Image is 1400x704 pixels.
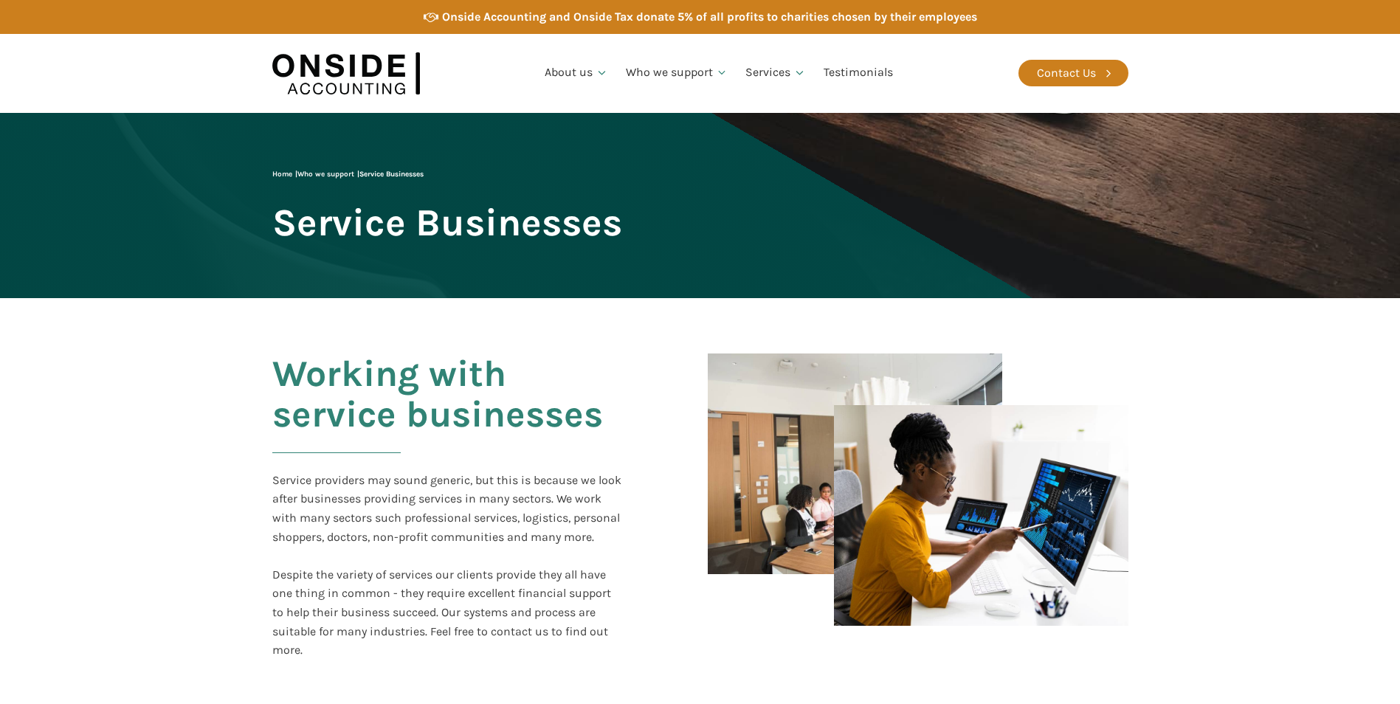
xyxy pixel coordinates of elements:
div: Service providers may sound generic, but this is because we look after businesses providing servi... [272,471,621,546]
h2: Working with service businesses [272,353,621,471]
a: Services [737,48,815,98]
span: | | [272,170,424,179]
a: Contact Us [1018,60,1128,86]
a: Who we support [297,170,354,179]
a: Testimonials [815,48,902,98]
span: Service Businesses [359,170,424,179]
a: About us [536,48,617,98]
div: Contact Us [1037,63,1096,83]
img: Onside Accounting [272,45,420,102]
div: Onside Accounting and Onside Tax donate 5% of all profits to charities chosen by their employees [442,7,977,27]
a: Home [272,170,292,179]
span: Service Businesses [272,202,622,243]
div: Despite the variety of services our clients provide they all have one thing in common - they requ... [272,565,621,660]
a: Who we support [617,48,737,98]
